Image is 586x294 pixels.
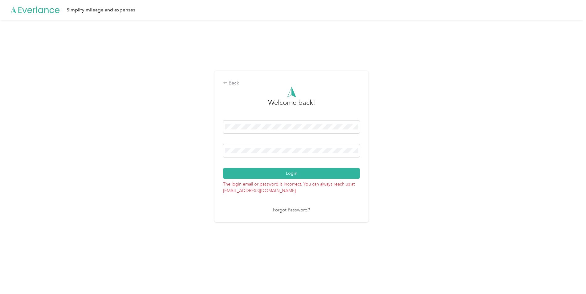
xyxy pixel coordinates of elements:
[223,80,360,87] div: Back
[223,179,360,194] p: The login email or password is incorrect. You can always reach us at [EMAIL_ADDRESS][DOMAIN_NAME]
[223,168,360,179] button: Login
[273,207,310,214] a: Forgot Password?
[67,6,135,14] div: Simplify mileage and expenses
[268,97,315,114] h3: greeting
